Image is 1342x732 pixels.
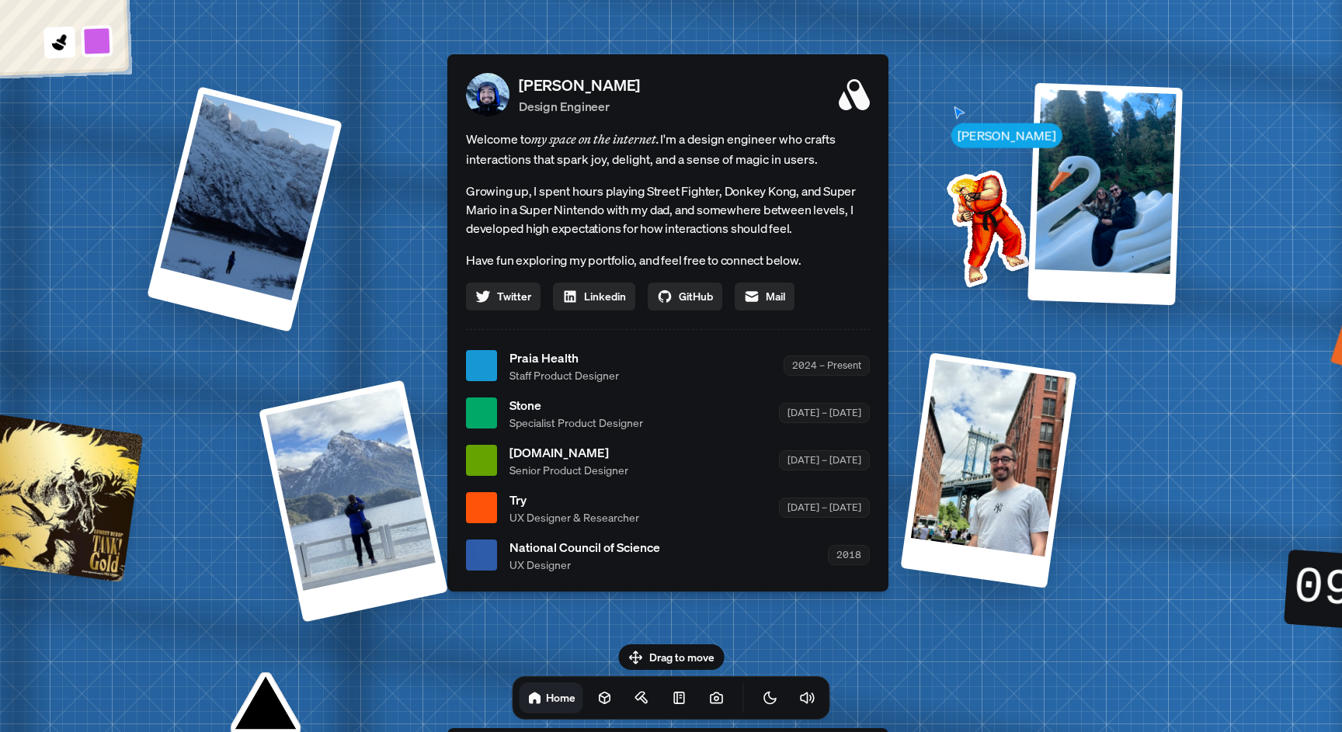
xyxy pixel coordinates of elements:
p: [PERSON_NAME] [519,74,640,97]
a: Linkedin [553,283,635,310]
img: Profile example [906,147,1063,304]
img: Profile Picture [466,73,509,116]
a: Mail [735,283,794,310]
span: Twitter [497,288,531,304]
button: Toggle Audio [792,682,823,713]
p: Design Engineer [519,97,640,116]
div: [DATE] – [DATE] [779,450,870,470]
div: [DATE] – [DATE] [779,498,870,517]
span: Senior Product Designer [509,462,628,478]
a: Home [520,682,583,713]
span: Specialist Product Designer [509,415,643,431]
span: UX Designer & Researcher [509,509,639,526]
span: GitHub [679,288,713,304]
div: 2024 – Present [784,356,870,375]
span: [DOMAIN_NAME] [509,443,628,462]
span: Welcome to I'm a design engineer who crafts interactions that spark joy, delight, and a sense of ... [466,129,870,169]
div: [DATE] – [DATE] [779,403,870,422]
span: Linkedin [584,288,626,304]
em: my space on the internet. [531,131,660,147]
h1: Home [546,690,575,705]
span: National Council of Science [509,538,660,557]
span: Mail [766,288,785,304]
a: Twitter [466,283,541,310]
div: 2018 [828,545,870,564]
p: Growing up, I spent hours playing Street Fighter, Donkey Kong, and Super Mario in a Super Nintend... [466,182,870,238]
span: Stone [509,396,643,415]
span: Try [509,491,639,509]
span: Praia Health [509,349,619,367]
span: Staff Product Designer [509,367,619,383]
p: Have fun exploring my portfolio, and feel free to connect below. [466,250,870,270]
button: Toggle Theme [755,682,786,713]
a: GitHub [648,283,722,310]
span: UX Designer [509,557,660,573]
